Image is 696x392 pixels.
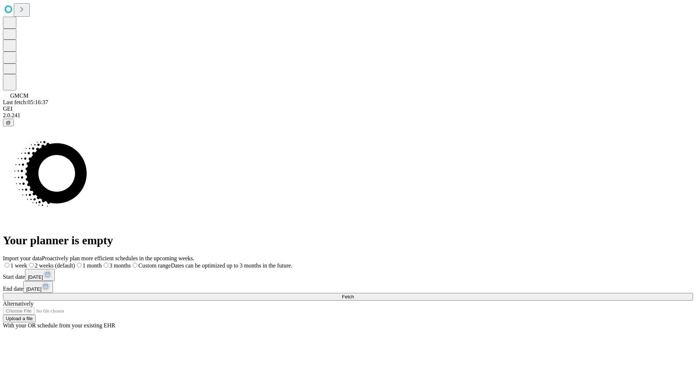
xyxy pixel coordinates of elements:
[109,262,131,269] span: 3 months
[77,263,82,268] input: 1 month
[5,263,9,268] input: 1 week
[3,293,693,301] button: Fetch
[42,255,194,261] span: Proactively plan more efficient schedules in the upcoming weeks.
[25,269,55,281] button: [DATE]
[23,281,53,293] button: [DATE]
[28,274,43,280] span: [DATE]
[104,263,108,268] input: 3 months
[3,281,693,293] div: End date
[138,262,171,269] span: Custom range
[3,255,42,261] span: Import your data
[3,106,693,112] div: GEI
[342,294,354,299] span: Fetch
[6,120,11,125] span: @
[35,262,75,269] span: 2 weeks (default)
[10,93,29,99] span: GMCM
[29,263,34,268] input: 2 weeks (default)
[171,262,292,269] span: Dates can be optimized up to 3 months in the future.
[3,269,693,281] div: Start date
[83,262,102,269] span: 1 month
[133,263,137,268] input: Custom rangeDates can be optimized up to 3 months in the future.
[26,286,41,292] span: [DATE]
[3,301,33,307] span: Alternatively
[3,322,115,328] span: With your OR schedule from your existing EHR
[3,315,36,322] button: Upload a file
[3,234,693,247] h1: Your planner is empty
[3,112,693,119] div: 2.0.241
[3,119,14,126] button: @
[11,262,27,269] span: 1 week
[3,99,48,105] span: Last fetch: 05:16:37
